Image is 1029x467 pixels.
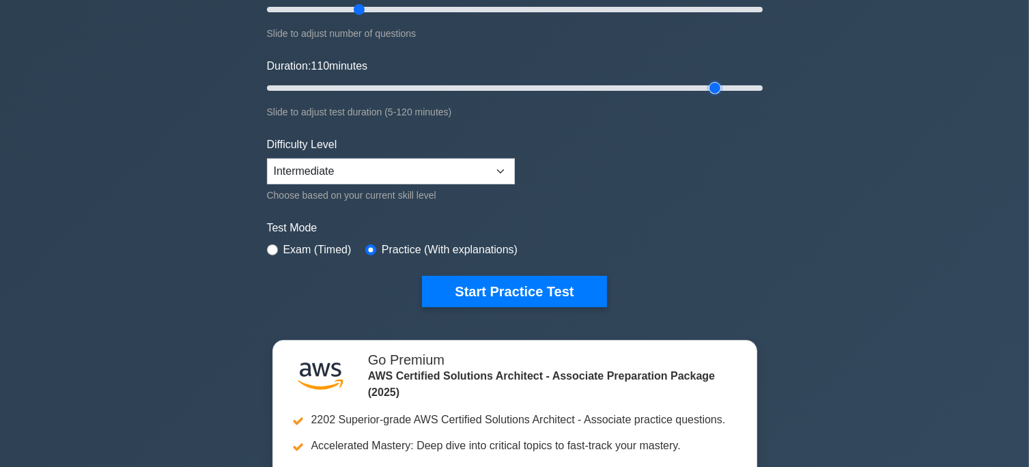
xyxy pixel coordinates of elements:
[267,25,763,42] div: Slide to adjust number of questions
[311,60,329,72] span: 110
[422,276,606,307] button: Start Practice Test
[382,242,518,258] label: Practice (With explanations)
[267,137,337,153] label: Difficulty Level
[267,187,515,203] div: Choose based on your current skill level
[283,242,352,258] label: Exam (Timed)
[267,58,368,74] label: Duration: minutes
[267,220,763,236] label: Test Mode
[267,104,763,120] div: Slide to adjust test duration (5-120 minutes)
